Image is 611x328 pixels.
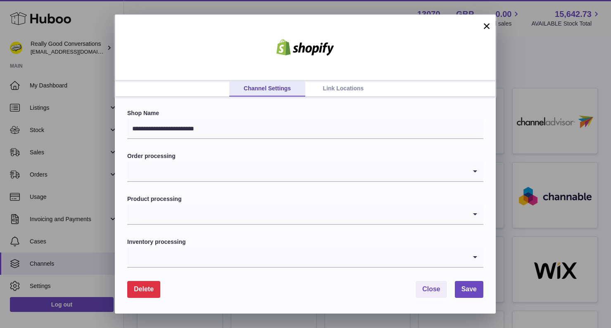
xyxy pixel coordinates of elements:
img: shopify [270,39,340,56]
button: Close [416,281,447,298]
button: Delete [127,281,160,298]
label: Order processing [127,152,483,160]
a: Channel Settings [229,81,305,97]
span: Save [461,286,477,293]
input: Search for option [127,205,467,224]
label: Inventory processing [127,238,483,246]
input: Search for option [127,248,467,267]
div: Search for option [127,248,483,268]
a: Link Locations [305,81,381,97]
button: × [482,21,492,31]
div: Search for option [127,205,483,225]
div: Search for option [127,162,483,182]
label: Product processing [127,195,483,203]
label: Shop Name [127,109,483,117]
input: Search for option [127,162,467,181]
button: Save [455,281,483,298]
span: Delete [134,286,154,293]
span: Close [422,286,440,293]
